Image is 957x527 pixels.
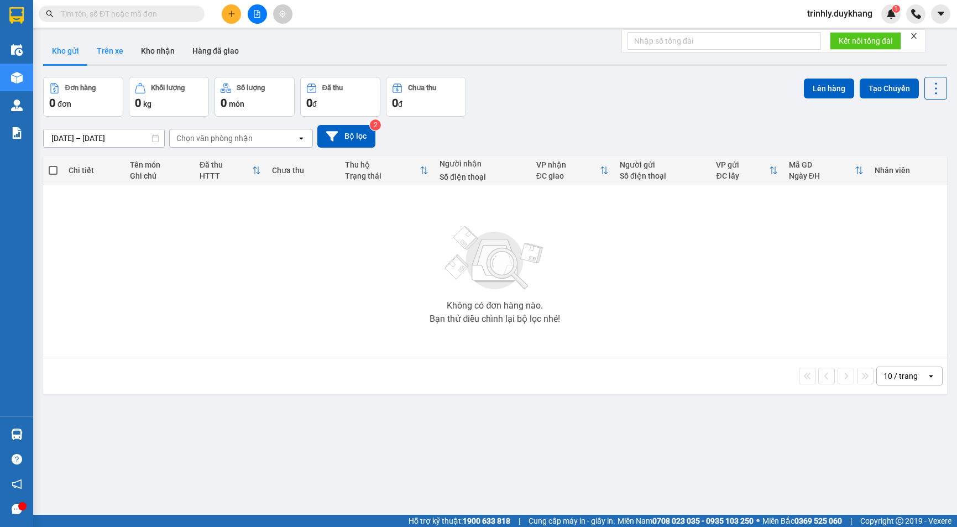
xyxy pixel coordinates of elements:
span: Kết nối tổng đài [839,35,892,47]
span: notification [12,479,22,489]
span: 1 [894,5,898,13]
img: warehouse-icon [11,72,23,84]
span: Cung cấp máy in - giấy in: [529,515,615,527]
button: Chưa thu0đ [386,77,466,117]
strong: 0369 525 060 [794,516,842,525]
div: Trạng thái [345,171,420,180]
span: đ [312,100,317,108]
span: kg [143,100,151,108]
div: Ngày ĐH [789,171,855,180]
button: Khối lượng0kg [129,77,209,117]
span: 0 [49,96,55,109]
div: Khối lượng [151,84,185,92]
div: Đã thu [322,84,343,92]
span: aim [279,10,286,18]
sup: 2 [370,119,381,131]
span: caret-down [936,9,946,19]
img: svg+xml;base64,PHN2ZyBjbGFzcz0ibGlzdC1wbHVnX19zdmciIHhtbG5zPSJodHRwOi8vd3d3LnczLm9yZy8yMDAwL3N2Zy... [440,220,550,297]
div: Thu hộ [345,160,420,169]
th: Toggle SortBy [339,156,435,185]
button: aim [273,4,292,24]
button: Lên hàng [804,79,854,98]
button: plus [222,4,241,24]
span: món [229,100,244,108]
strong: 1900 633 818 [463,516,510,525]
span: plus [228,10,236,18]
div: VP gửi [716,160,768,169]
div: Mã GD [789,160,855,169]
th: Toggle SortBy [531,156,614,185]
div: Chưa thu [272,166,333,175]
span: 0 [306,96,312,109]
input: Nhập số tổng đài [627,32,821,50]
span: search [46,10,54,18]
div: Người gửi [620,160,705,169]
img: phone-icon [911,9,921,19]
th: Toggle SortBy [194,156,266,185]
div: Không có đơn hàng nào. [447,301,543,310]
span: Hỗ trợ kỹ thuật: [409,515,510,527]
input: Tìm tên, số ĐT hoặc mã đơn [61,8,191,20]
span: close [910,32,918,40]
button: Số lượng0món [215,77,295,117]
span: 0 [221,96,227,109]
span: file-add [253,10,261,18]
span: copyright [896,517,903,525]
div: ĐC lấy [716,171,768,180]
div: 10 / trang [883,371,918,382]
span: 0 [135,96,141,109]
img: solution-icon [11,127,23,139]
span: | [850,515,852,527]
button: caret-down [931,4,950,24]
span: message [12,504,22,514]
img: icon-new-feature [886,9,896,19]
div: ĐC giao [536,171,600,180]
svg: open [297,134,306,143]
span: ⚪️ [756,519,760,523]
button: Bộ lọc [317,125,375,148]
div: Đã thu [200,160,252,169]
div: Chọn văn phòng nhận [176,133,253,144]
div: Chưa thu [408,84,436,92]
div: Bạn thử điều chỉnh lại bộ lọc nhé! [430,315,560,323]
span: đ [398,100,402,108]
span: question-circle [12,454,22,465]
img: warehouse-icon [11,429,23,440]
div: Người nhận [440,159,525,168]
img: logo-vxr [9,7,24,24]
svg: open [927,372,935,380]
div: VP nhận [536,160,600,169]
button: Kho nhận [132,38,184,64]
button: Kết nối tổng đài [830,32,901,50]
button: Đã thu0đ [300,77,380,117]
button: Đơn hàng0đơn [43,77,123,117]
div: Số lượng [237,84,265,92]
span: đơn [57,100,71,108]
span: Miền Nam [618,515,754,527]
div: HTTT [200,171,252,180]
span: trinhly.duykhang [798,7,881,20]
div: Tên món [130,160,189,169]
img: warehouse-icon [11,44,23,56]
th: Toggle SortBy [710,156,783,185]
span: Miền Bắc [762,515,842,527]
button: Kho gửi [43,38,88,64]
th: Toggle SortBy [783,156,869,185]
div: Đơn hàng [65,84,96,92]
img: warehouse-icon [11,100,23,111]
button: Tạo Chuyến [860,79,919,98]
input: Select a date range. [44,129,164,147]
sup: 1 [892,5,900,13]
span: 0 [392,96,398,109]
strong: 0708 023 035 - 0935 103 250 [652,516,754,525]
button: Hàng đã giao [184,38,248,64]
div: Chi tiết [69,166,119,175]
span: | [519,515,520,527]
div: Nhân viên [875,166,942,175]
div: Số điện thoại [440,173,525,181]
div: Số điện thoại [620,171,705,180]
button: Trên xe [88,38,132,64]
button: file-add [248,4,267,24]
div: Ghi chú [130,171,189,180]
